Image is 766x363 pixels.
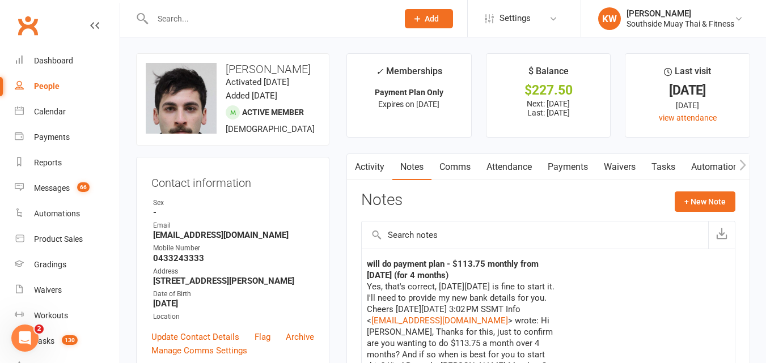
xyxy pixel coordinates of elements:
span: Settings [500,6,531,31]
time: Added [DATE] [226,91,277,101]
a: Calendar [15,99,120,125]
a: view attendance [659,113,717,122]
div: Messages [34,183,70,193]
img: image1574816860.png [146,63,217,155]
a: Notes [392,154,431,180]
a: Automations [683,154,751,180]
span: Add [425,14,439,23]
span: [DEMOGRAPHIC_DATA] [226,124,315,134]
iframe: Intercom live chat [11,324,39,352]
strong: - [153,207,314,217]
div: [DATE] [636,99,739,112]
a: Waivers [15,277,120,303]
div: Location [153,311,314,322]
strong: [DATE] [153,298,314,309]
a: Tasks 130 [15,328,120,354]
div: Mobile Number [153,243,314,254]
a: Automations [15,201,120,227]
div: Date of Birth [153,289,314,300]
div: Southside Muay Thai & Fitness [627,19,734,29]
div: Workouts [34,311,68,320]
div: Memberships [376,64,442,85]
div: Product Sales [34,234,83,244]
div: Last visit [664,64,711,84]
a: Gradings [15,252,120,277]
div: Tasks [34,336,54,345]
div: Sex [153,198,314,208]
div: Gradings [34,260,66,269]
div: KW [598,7,621,30]
a: Tasks [644,154,683,180]
button: Add [405,9,453,28]
strong: will do payment plan - $113.75 monthly from [DATE] (for 4 months) [367,259,539,280]
a: Workouts [15,303,120,328]
span: 130 [62,335,78,345]
a: Activity [347,154,392,180]
div: [PERSON_NAME] [627,8,734,19]
div: $227.50 [497,84,600,96]
p: Next: [DATE] Last: [DATE] [497,99,600,117]
div: Waivers [34,285,62,294]
a: Clubworx [14,11,42,40]
strong: [EMAIL_ADDRESS][DOMAIN_NAME] [153,230,314,240]
div: Email [153,220,314,231]
a: Payments [540,154,596,180]
input: Search notes [362,221,708,249]
h3: Notes [361,191,403,212]
div: Reports [34,158,62,167]
h3: [PERSON_NAME] [146,63,320,75]
a: Flag [255,330,270,344]
span: Active member [242,108,304,117]
time: Activated [DATE] [226,77,289,87]
div: Payments [34,133,70,142]
div: Automations [34,209,80,218]
a: Manage Comms Settings [151,344,247,357]
h3: Contact information [151,172,314,189]
div: [DATE] [636,84,739,96]
a: Update Contact Details [151,330,239,344]
strong: 0433243333 [153,253,314,263]
div: Dashboard [34,56,73,65]
div: Calendar [34,107,66,116]
a: Product Sales [15,227,120,252]
a: Messages 66 [15,176,120,201]
strong: [STREET_ADDRESS][PERSON_NAME] [153,276,314,286]
span: 66 [77,182,90,192]
input: Search... [149,11,390,27]
a: Archive [286,330,314,344]
i: ✓ [376,66,383,77]
a: Reports [15,150,120,176]
a: Dashboard [15,48,120,74]
button: + New Note [675,191,735,212]
div: $ Balance [528,64,569,84]
span: Expires on [DATE] [378,100,439,109]
a: Waivers [596,154,644,180]
a: [EMAIL_ADDRESS][DOMAIN_NAME] [371,315,508,326]
a: People [15,74,120,99]
a: Comms [431,154,479,180]
strong: Payment Plan Only [375,88,443,97]
a: Payments [15,125,120,150]
div: Address [153,266,314,277]
div: People [34,82,60,91]
span: 2 [35,324,44,334]
a: Attendance [479,154,540,180]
